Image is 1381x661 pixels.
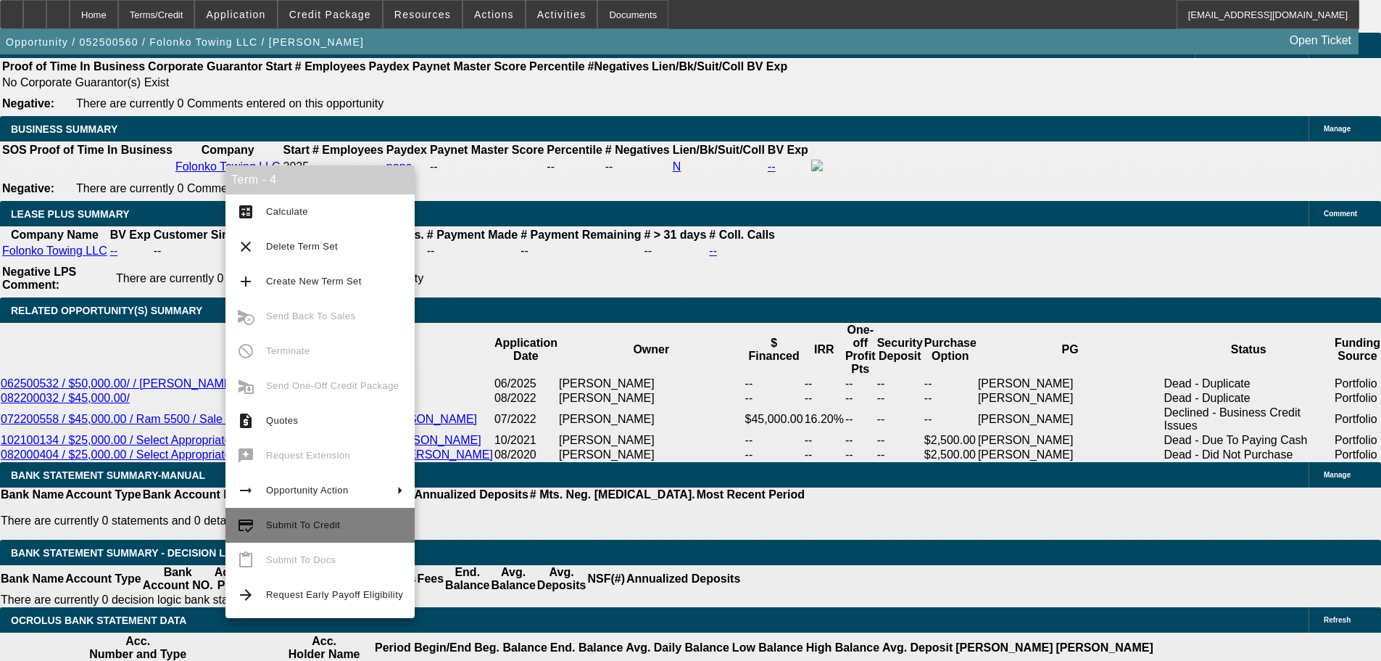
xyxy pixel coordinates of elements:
b: Paydex [369,60,410,73]
td: -- [845,377,876,391]
td: [PERSON_NAME] [558,391,745,406]
td: 16.20% [804,406,845,433]
td: -- [876,406,924,433]
td: Dead - Did Not Purchase [1163,448,1333,462]
a: -- [110,245,118,257]
td: Dead - Duplicate [1163,377,1333,391]
td: [PERSON_NAME] [977,391,1164,406]
b: Negative: [2,97,54,110]
b: # Negatives [605,144,670,156]
td: -- [876,448,924,462]
th: Avg. Deposits [536,565,587,593]
th: Account Type [65,565,142,593]
td: -- [876,433,924,448]
td: -- [745,377,804,391]
th: Avg. Balance [490,565,536,593]
td: -- [745,448,804,462]
td: -- [845,448,876,462]
td: Portfolio [1334,433,1381,448]
b: Paydex [386,144,427,156]
b: Percentile [547,144,602,156]
a: 082200032 / $45,000.00/ [1,392,130,404]
td: -- [804,391,845,406]
td: 06/2025 [494,377,558,391]
td: -- [924,406,977,433]
td: Portfolio [1334,377,1381,391]
a: 072200558 / $45,000.00 / Ram 5500 / Sale Leaseback / Folonko Towing / [PERSON_NAME] [1,413,477,425]
mat-icon: arrow_forward [237,586,254,604]
span: Refresh [1324,616,1351,624]
b: Lien/Bk/Suit/Coll [673,144,765,156]
b: Start [283,144,310,156]
button: Credit Package [278,1,382,28]
b: BV Exp [768,144,808,156]
b: Paynet Master Score [412,60,526,73]
b: Customer Since [154,229,242,241]
td: -- [426,244,518,258]
span: RELATED OPPORTUNITY(S) SUMMARY [11,305,202,316]
td: [PERSON_NAME] [977,406,1164,433]
p: There are currently 0 statements and 0 details entered on this opportunity [1,514,805,527]
td: Dead - Due To Paying Cash [1163,433,1333,448]
b: # > 31 days [644,229,706,241]
td: -- [924,377,977,391]
b: Negative: [2,182,54,194]
span: OCROLUS BANK STATEMENT DATA [11,615,186,626]
td: -- [520,244,642,258]
b: # Employees [312,144,383,156]
a: 102100134 / $25,000.00 / Select Appropriate Vendor / [PERSON_NAME] / [PERSON_NAME] [1,434,481,446]
div: Term - 4 [225,165,415,194]
b: # Employees [295,60,366,73]
td: [PERSON_NAME] [977,433,1164,448]
td: Dead - Duplicate [1163,391,1333,406]
th: Bank Account NO. [142,565,214,593]
b: Corporate Guarantor [148,60,262,73]
th: NSF(#) [586,565,626,593]
span: Credit Package [289,9,371,20]
span: Submit To Credit [266,520,340,530]
span: There are currently 0 Comments entered on this opportunity [76,97,383,110]
b: Paynet Master Score [430,144,544,156]
a: 062500532 / $50,000.00/ / [PERSON_NAME] [1,377,235,390]
td: 07/2022 [494,406,558,433]
td: [PERSON_NAME] [977,377,1164,391]
span: LEASE PLUS SUMMARY [11,208,130,220]
span: Delete Term Set [266,241,338,252]
td: [PERSON_NAME] [977,448,1164,462]
th: # Mts. Neg. [MEDICAL_DATA]. [529,488,696,502]
span: Activities [537,9,586,20]
img: facebook-icon.png [811,160,823,171]
td: [PERSON_NAME] [558,377,745,391]
span: Application [206,9,265,20]
td: [PERSON_NAME] [558,406,745,433]
span: Bank Statement Summary - Decision Logic [11,547,252,559]
td: $2,500.00 [924,448,977,462]
td: $2,500.00 [924,433,977,448]
td: Portfolio [1334,406,1381,433]
td: -- [643,244,707,258]
span: -- [312,160,320,173]
td: -- [804,377,845,391]
button: Activities [526,1,597,28]
a: -- [768,160,776,173]
td: [PERSON_NAME] [558,433,745,448]
span: Resources [394,9,451,20]
th: IRR [804,323,845,377]
th: Owner [558,323,745,377]
b: # Coll. Calls [709,229,775,241]
td: -- [924,391,977,406]
button: Actions [463,1,525,28]
a: 082000404 / $25,000.00 / Select Appropriate Vendor / FOLONKO TOWING / [PERSON_NAME] [1,448,493,461]
a: Folonko Towing LLC [2,245,107,257]
b: # Payment Made [427,229,518,241]
mat-icon: credit_score [237,517,254,534]
th: Security Deposit [876,323,924,377]
th: One-off Profit Pts [845,323,876,377]
th: Annualized Deposits [626,565,741,593]
th: Bank Account NO. [142,488,245,502]
td: Declined - Business Credit Issues [1163,406,1333,433]
a: none [386,160,412,173]
td: -- [745,433,804,448]
div: -- [430,160,544,173]
th: Proof of Time In Business [1,59,146,74]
